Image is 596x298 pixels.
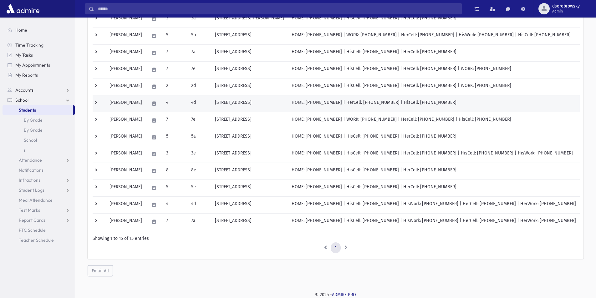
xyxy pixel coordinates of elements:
[19,217,45,223] span: Report Cards
[162,129,187,146] td: 5
[3,165,75,175] a: Notifications
[88,265,113,276] button: Email All
[19,167,43,173] span: Notifications
[288,11,580,28] td: HOME: [PHONE_NUMBER] | HisCell: [PHONE_NUMBER] | HerCell: [PHONE_NUMBER]
[3,215,75,225] a: Report Cards
[19,177,40,183] span: Infractions
[187,196,211,213] td: 4d
[19,227,46,233] span: PTC Schedule
[162,163,187,179] td: 8
[106,163,146,179] td: [PERSON_NAME]
[19,237,54,243] span: Teacher Schedule
[19,157,42,163] span: Attendance
[94,3,461,14] input: Search
[162,213,187,230] td: 7
[187,78,211,95] td: 2d
[552,9,580,14] span: Admin
[3,115,75,125] a: By Grade
[3,105,73,115] a: Students
[162,95,187,112] td: 4
[288,78,580,95] td: HOME: [PHONE_NUMBER] | HisCell: [PHONE_NUMBER] | HerCell: [PHONE_NUMBER] | WORK: [PHONE_NUMBER]
[211,196,288,213] td: [STREET_ADDRESS]
[187,129,211,146] td: 5a
[15,87,33,93] span: Accounts
[3,185,75,195] a: Student Logs
[3,205,75,215] a: Test Marks
[106,112,146,129] td: [PERSON_NAME]
[3,225,75,235] a: PTC Schedule
[187,179,211,196] td: 5e
[15,62,50,68] span: My Appointments
[211,179,288,196] td: [STREET_ADDRESS]
[3,85,75,95] a: Accounts
[288,179,580,196] td: HOME: [PHONE_NUMBER] | HisCell: [PHONE_NUMBER] | HerCell: [PHONE_NUMBER]
[552,4,580,9] span: dserebrowsky
[106,213,146,230] td: [PERSON_NAME]
[211,95,288,112] td: [STREET_ADDRESS]
[288,61,580,78] td: HOME: [PHONE_NUMBER] | HisCell: [PHONE_NUMBER] | HerCell: [PHONE_NUMBER] | WORK: [PHONE_NUMBER]
[3,70,75,80] a: My Reports
[106,196,146,213] td: [PERSON_NAME]
[162,44,187,61] td: 7
[3,60,75,70] a: My Appointments
[106,44,146,61] td: [PERSON_NAME]
[211,112,288,129] td: [STREET_ADDRESS]
[187,28,211,44] td: 5b
[19,207,40,213] span: Test Marks
[15,52,33,58] span: My Tasks
[211,78,288,95] td: [STREET_ADDRESS]
[3,235,75,245] a: Teacher Schedule
[15,42,43,48] span: Time Tracking
[93,235,578,242] div: Showing 1 to 15 of 15 entries
[288,146,580,163] td: HOME: [PHONE_NUMBER] | HisCell: [PHONE_NUMBER] | HerCell: [PHONE_NUMBER] | HisCell: [PHONE_NUMBER...
[162,112,187,129] td: 7
[211,163,288,179] td: [STREET_ADDRESS]
[162,61,187,78] td: 7
[162,196,187,213] td: 4
[19,107,36,113] span: Students
[85,291,586,298] div: © 2025 -
[187,213,211,230] td: 7a
[288,44,580,61] td: HOME: [PHONE_NUMBER] | HisCell: [PHONE_NUMBER] | HerCell: [PHONE_NUMBER]
[19,197,53,203] span: Meal Attendance
[3,145,75,155] a: s
[106,146,146,163] td: [PERSON_NAME]
[211,11,288,28] td: [STREET_ADDRESS][PERSON_NAME]
[332,292,356,297] a: ADMIRE PRO
[15,27,27,33] span: Home
[3,50,75,60] a: My Tasks
[211,129,288,146] td: [STREET_ADDRESS]
[211,28,288,44] td: [STREET_ADDRESS]
[187,11,211,28] td: 3a
[187,61,211,78] td: 7e
[106,61,146,78] td: [PERSON_NAME]
[162,146,187,163] td: 3
[211,146,288,163] td: [STREET_ADDRESS]
[187,44,211,61] td: 7a
[187,112,211,129] td: 7e
[288,95,580,112] td: HOME: [PHONE_NUMBER] | HerCell: [PHONE_NUMBER] | HisCell: [PHONE_NUMBER]
[15,97,28,103] span: School
[211,61,288,78] td: [STREET_ADDRESS]
[211,213,288,230] td: [STREET_ADDRESS]
[15,72,38,78] span: My Reports
[3,125,75,135] a: By Grade
[288,163,580,179] td: HOME: [PHONE_NUMBER] | HisCell: [PHONE_NUMBER] | HerCell: [PHONE_NUMBER]
[106,129,146,146] td: [PERSON_NAME]
[3,25,75,35] a: Home
[106,95,146,112] td: [PERSON_NAME]
[288,213,580,230] td: HOME: [PHONE_NUMBER] | HisCell: [PHONE_NUMBER] | HisWork: [PHONE_NUMBER] | HerCell: [PHONE_NUMBER...
[106,78,146,95] td: [PERSON_NAME]
[3,135,75,145] a: School
[3,155,75,165] a: Attendance
[19,187,44,193] span: Student Logs
[106,11,146,28] td: [PERSON_NAME]
[187,146,211,163] td: 3e
[211,44,288,61] td: [STREET_ADDRESS]
[288,196,580,213] td: HOME: [PHONE_NUMBER] | HisCell: [PHONE_NUMBER] | HisWork: [PHONE_NUMBER] | HerCell: [PHONE_NUMBER...
[106,179,146,196] td: [PERSON_NAME]
[288,129,580,146] td: HOME: [PHONE_NUMBER] | HisCell: [PHONE_NUMBER] | HerCell: [PHONE_NUMBER]
[162,179,187,196] td: 5
[288,28,580,44] td: HOME: [PHONE_NUMBER] | WORK: [PHONE_NUMBER] | HerCell: [PHONE_NUMBER] | HisWork: [PHONE_NUMBER] |...
[106,28,146,44] td: [PERSON_NAME]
